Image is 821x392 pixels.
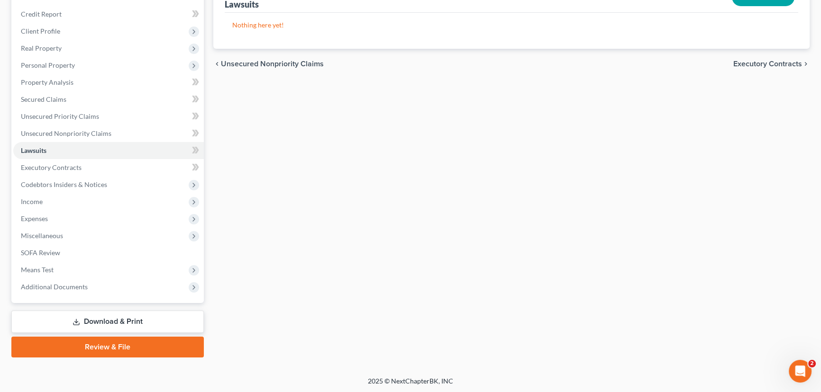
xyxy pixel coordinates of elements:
span: SOFA Review [21,249,60,257]
a: SOFA Review [13,244,204,261]
button: Executory Contracts chevron_right [733,60,810,68]
span: Means Test [21,266,54,274]
span: Property Analysis [21,78,73,86]
span: Expenses [21,214,48,223]
a: Download & Print [11,311,204,333]
a: Credit Report [13,6,204,23]
a: Property Analysis [13,74,204,91]
span: Unsecured Nonpriority Claims [221,60,324,68]
p: Nothing here yet! [232,20,791,30]
i: chevron_right [802,60,810,68]
span: Codebtors Insiders & Notices [21,180,107,188]
span: Unsecured Priority Claims [21,112,99,120]
span: Lawsuits [21,146,46,154]
button: chevron_left Unsecured Nonpriority Claims [213,60,324,68]
span: Real Property [21,44,62,52]
span: Income [21,197,43,205]
span: Unsecured Nonpriority Claims [21,129,111,137]
span: Secured Claims [21,95,66,103]
iframe: Intercom live chat [789,360,812,383]
a: Unsecured Nonpriority Claims [13,125,204,142]
a: Lawsuits [13,142,204,159]
span: Miscellaneous [21,232,63,240]
span: Executory Contracts [21,163,82,171]
span: Executory Contracts [733,60,802,68]
a: Executory Contracts [13,159,204,176]
a: Unsecured Priority Claims [13,108,204,125]
span: Credit Report [21,10,62,18]
a: Secured Claims [13,91,204,108]
span: Personal Property [21,61,75,69]
span: Client Profile [21,27,60,35]
span: Additional Documents [21,283,88,291]
a: Review & File [11,337,204,357]
i: chevron_left [213,60,221,68]
span: 2 [808,360,816,367]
